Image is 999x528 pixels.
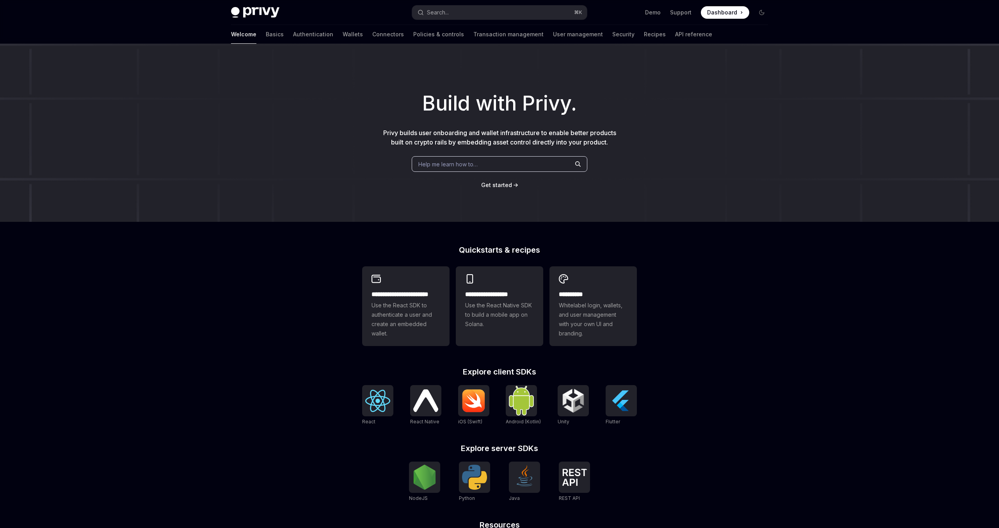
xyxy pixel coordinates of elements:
span: Java [509,495,520,501]
img: NodeJS [412,465,437,490]
span: ⌘ K [574,9,582,16]
a: Get started [481,181,512,189]
h2: Explore client SDKs [362,368,637,376]
span: Whitelabel login, wallets, and user management with your own UI and branding. [559,301,627,338]
img: dark logo [231,7,279,18]
img: React [365,390,390,412]
a: Connectors [372,25,404,44]
a: **** **** **** ***Use the React Native SDK to build a mobile app on Solana. [456,266,543,346]
span: Use the React SDK to authenticate a user and create an embedded wallet. [372,301,440,338]
a: UnityUnity [558,385,589,426]
span: iOS (Swift) [458,419,482,425]
img: Python [462,465,487,490]
span: Help me learn how to… [418,160,478,168]
div: Search... [427,8,449,17]
h2: Quickstarts & recipes [362,246,637,254]
span: Flutter [606,419,620,425]
a: **** *****Whitelabel login, wallets, and user management with your own UI and branding. [549,266,637,346]
h2: Explore server SDKs [362,444,637,452]
a: User management [553,25,603,44]
span: Privy builds user onboarding and wallet infrastructure to enable better products built on crypto ... [383,129,616,146]
a: Wallets [343,25,363,44]
span: React [362,419,375,425]
span: Get started [481,182,512,188]
a: FlutterFlutter [606,385,637,426]
a: Transaction management [473,25,544,44]
a: Demo [645,9,661,16]
a: JavaJava [509,462,540,502]
img: Flutter [609,388,634,413]
img: Unity [561,388,586,413]
img: Java [512,465,537,490]
a: iOS (Swift)iOS (Swift) [458,385,489,426]
img: iOS (Swift) [461,389,486,412]
img: Android (Kotlin) [509,386,534,415]
a: Android (Kotlin)Android (Kotlin) [506,385,541,426]
a: ReactReact [362,385,393,426]
a: NodeJSNodeJS [409,462,440,502]
button: Open search [412,5,587,20]
a: PythonPython [459,462,490,502]
span: Python [459,495,475,501]
span: React Native [410,419,439,425]
span: Dashboard [707,9,737,16]
a: Welcome [231,25,256,44]
a: Dashboard [701,6,749,19]
span: Android (Kotlin) [506,419,541,425]
a: Authentication [293,25,333,44]
span: NodeJS [409,495,428,501]
a: REST APIREST API [559,462,590,502]
a: Security [612,25,635,44]
button: Toggle dark mode [755,6,768,19]
span: Use the React Native SDK to build a mobile app on Solana. [465,301,534,329]
a: API reference [675,25,712,44]
span: Unity [558,419,569,425]
a: Support [670,9,691,16]
a: Policies & controls [413,25,464,44]
img: React Native [413,389,438,412]
img: REST API [562,469,587,486]
a: React NativeReact Native [410,385,441,426]
span: REST API [559,495,580,501]
a: Basics [266,25,284,44]
h1: Build with Privy. [12,88,987,119]
a: Recipes [644,25,666,44]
